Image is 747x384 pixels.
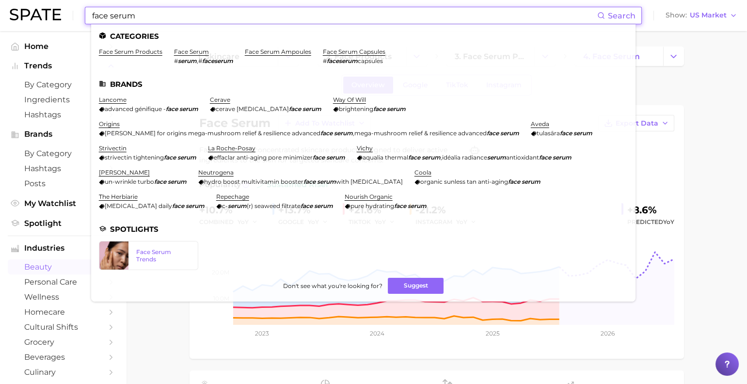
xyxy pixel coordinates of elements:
[91,7,597,24] input: Search here for a brand, industry, or ingredient
[388,278,444,294] button: Suggest
[327,57,358,64] em: faceserum
[8,241,118,256] button: Industries
[8,350,118,365] a: beverages
[216,193,249,200] a: repechage
[24,277,102,287] span: personal care
[8,304,118,320] a: homecare
[99,129,519,137] div: ,
[8,259,118,274] a: beauty
[599,115,674,131] button: Export Data
[174,57,178,64] span: #
[345,193,393,200] a: nourish organic
[336,178,403,185] span: with [MEDICAL_DATA]
[208,144,255,152] a: la roche-posay
[24,262,102,272] span: beauty
[24,80,102,89] span: by Category
[99,48,162,55] a: face serum products
[24,244,102,253] span: Industries
[8,335,118,350] a: grocery
[608,11,636,20] span: Search
[303,178,316,185] em: face
[24,110,102,119] span: Hashtags
[387,105,406,112] em: serum
[487,154,506,161] em: serum
[24,62,102,70] span: Trends
[339,105,373,112] span: brightening
[99,241,198,270] a: Face Serum Trends
[24,307,102,317] span: homecare
[573,129,592,137] em: serum
[560,129,572,137] em: face
[172,202,184,209] em: face
[228,202,247,209] em: serum
[24,164,102,173] span: Hashtags
[24,337,102,347] span: grocery
[222,202,228,209] span: c-
[99,120,120,128] a: origins
[627,202,674,218] div: +8.6%
[663,218,674,225] span: YoY
[357,154,572,161] div: ,
[358,57,383,64] span: capsules
[174,57,233,64] div: ,
[99,193,138,200] a: the herbiarie
[99,169,150,176] a: [PERSON_NAME]
[105,154,164,161] span: strivectin tightening
[8,39,118,54] a: Home
[105,129,320,137] span: [PERSON_NAME] for origins mega-mushroom relief & resilience advanced
[302,105,321,112] em: serum
[394,202,406,209] em: face
[553,154,572,161] em: serum
[99,96,127,103] a: lancome
[485,330,499,337] tspan: 2025
[627,216,674,228] span: Predicted
[8,196,118,211] a: My Watchlist
[500,129,519,137] em: serum
[10,9,61,20] img: SPATE
[245,48,311,55] a: face serum ampoules
[174,48,209,55] a: face serum
[487,129,499,137] em: face
[357,144,373,152] a: vichy
[420,178,508,185] span: organic sunless tan anti-aging
[202,57,233,64] em: faceserum
[333,96,366,103] a: way of will
[177,154,196,161] em: serum
[8,127,118,142] button: Brands
[24,292,102,302] span: wellness
[283,282,382,289] span: Don't see what you're looking for?
[8,274,118,289] a: personal care
[350,202,394,209] span: pure hydrating
[414,169,431,176] a: coola
[422,154,441,161] em: serum
[8,92,118,107] a: Ingredients
[166,105,178,112] em: face
[24,95,102,104] span: Ingredients
[616,119,658,128] span: Export Data
[164,154,176,161] em: face
[255,330,269,337] tspan: 2023
[313,154,325,161] em: face
[326,154,345,161] em: serum
[508,178,520,185] em: face
[354,129,487,137] span: mega-mushroom relief & resilience advanced
[537,129,560,137] span: tulasāra
[247,202,301,209] span: (r) seaweed filtrate
[506,154,539,161] span: antioxidant
[24,352,102,362] span: beverages
[8,77,118,92] a: by Category
[690,13,727,18] span: US Market
[323,48,385,55] a: face serum capsules
[8,176,118,191] a: Posts
[8,146,118,161] a: by Category
[8,320,118,335] a: cultural shifts
[323,57,327,64] span: #
[24,322,102,332] span: cultural shifts
[8,161,118,176] a: Hashtags
[216,105,289,112] span: cerave [MEDICAL_DATA]
[214,154,313,161] span: effaclar anti-aging pore minimizer
[24,368,102,377] span: culinary
[317,178,336,185] em: serum
[99,32,628,40] li: Categories
[198,57,202,64] span: #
